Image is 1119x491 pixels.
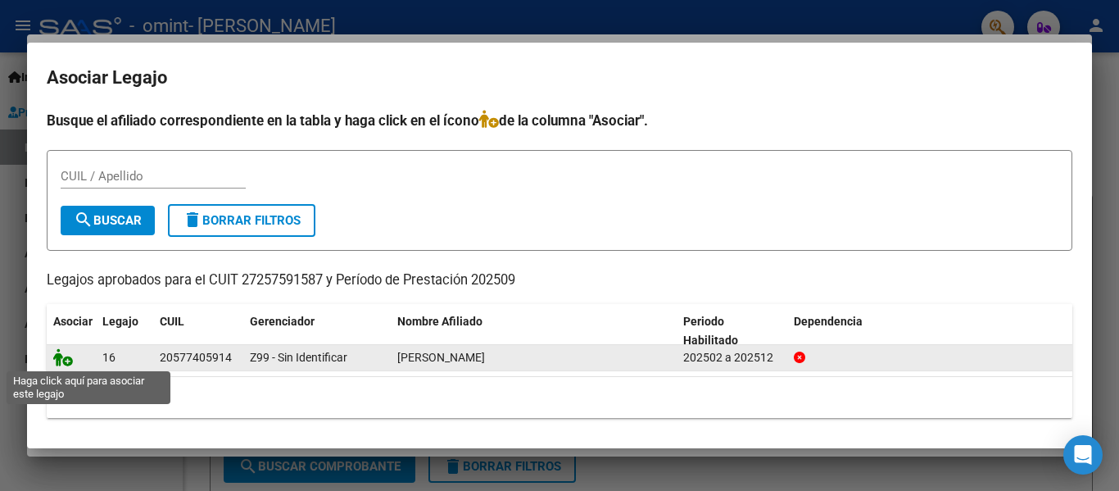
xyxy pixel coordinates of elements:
[153,304,243,358] datatable-header-cell: CUIL
[74,210,93,230] mat-icon: search
[96,304,153,358] datatable-header-cell: Legajo
[683,315,738,347] span: Periodo Habilitado
[250,315,315,328] span: Gerenciador
[787,304,1073,358] datatable-header-cell: Dependencia
[397,351,485,364] span: ALFARO VALENTINO JOEL
[47,62,1072,93] h2: Asociar Legajo
[1063,435,1103,475] div: Open Intercom Messenger
[74,213,142,228] span: Buscar
[102,315,138,328] span: Legajo
[391,304,677,358] datatable-header-cell: Nombre Afiliado
[47,110,1072,131] h4: Busque el afiliado correspondiente en la tabla y haga click en el ícono de la columna "Asociar".
[168,204,315,237] button: Borrar Filtros
[243,304,391,358] datatable-header-cell: Gerenciador
[677,304,787,358] datatable-header-cell: Periodo Habilitado
[160,315,184,328] span: CUIL
[47,377,1072,418] div: 1 registros
[183,210,202,230] mat-icon: delete
[683,348,781,367] div: 202502 a 202512
[53,315,93,328] span: Asociar
[250,351,347,364] span: Z99 - Sin Identificar
[102,351,116,364] span: 16
[794,315,863,328] span: Dependencia
[47,304,96,358] datatable-header-cell: Asociar
[47,271,1072,291] p: Legajos aprobados para el CUIT 27257591587 y Período de Prestación 202509
[160,348,232,367] div: 20577405914
[61,206,155,235] button: Buscar
[183,213,301,228] span: Borrar Filtros
[397,315,482,328] span: Nombre Afiliado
